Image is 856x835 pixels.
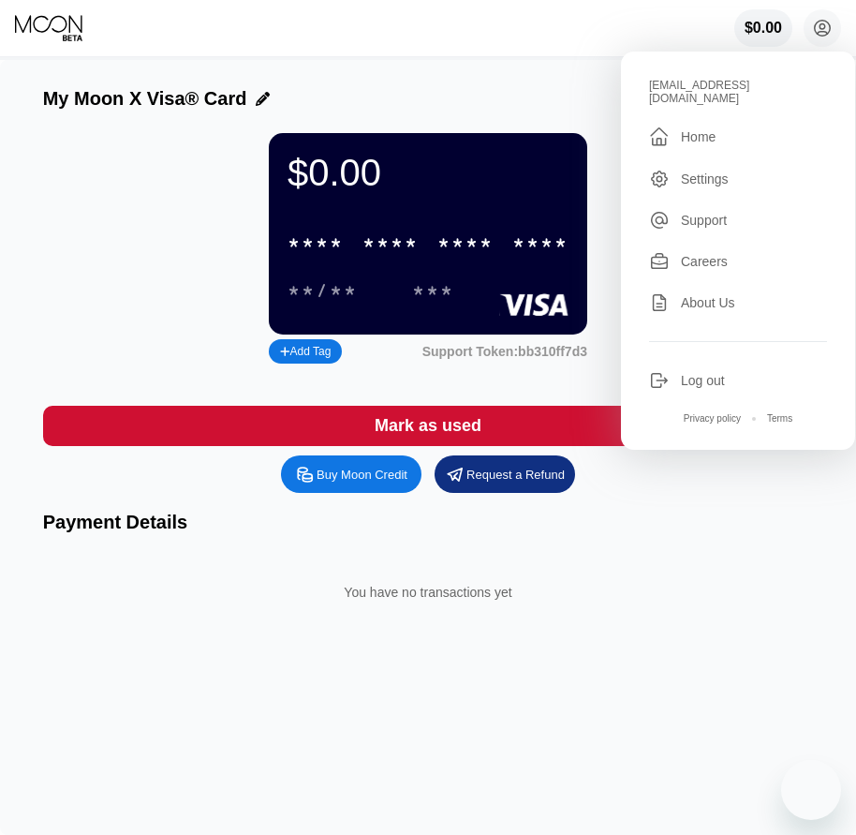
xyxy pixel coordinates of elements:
[280,345,331,358] div: Add Tag
[435,455,575,493] div: Request a Refund
[681,295,735,310] div: About Us
[649,210,827,231] div: Support
[288,152,568,194] div: $0.00
[781,760,841,820] iframe: Button to launch messaging window
[681,254,728,269] div: Careers
[681,213,727,228] div: Support
[681,373,725,388] div: Log out
[767,413,792,424] div: Terms
[269,339,342,364] div: Add Tag
[422,344,587,359] div: Support Token:bb310ff7d3
[649,126,670,148] div: 
[281,455,421,493] div: Buy Moon Credit
[317,467,407,483] div: Buy Moon Credit
[681,171,729,186] div: Settings
[649,169,827,189] div: Settings
[375,415,481,437] div: Mark as used
[684,413,741,424] div: Privacy policy
[734,9,792,47] div: $0.00
[43,512,814,533] div: Payment Details
[649,292,827,313] div: About Us
[745,20,782,37] div: $0.00
[422,344,587,359] div: Support Token: bb310ff7d3
[649,370,827,391] div: Log out
[681,129,716,144] div: Home
[43,406,814,446] div: Mark as used
[466,467,565,483] div: Request a Refund
[649,251,827,272] div: Careers
[649,126,827,148] div: Home
[43,88,247,110] div: My Moon X Visa® Card
[649,79,827,105] div: [EMAIL_ADDRESS][DOMAIN_NAME]
[58,566,799,619] div: You have no transactions yet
